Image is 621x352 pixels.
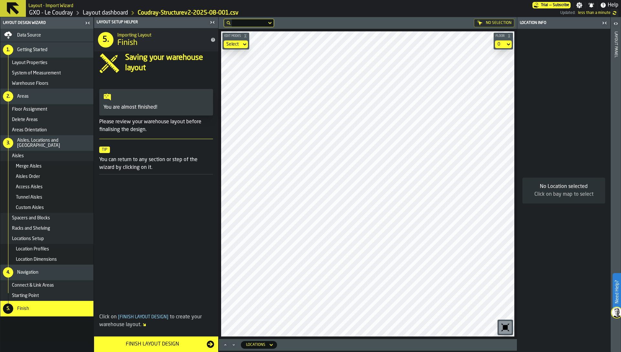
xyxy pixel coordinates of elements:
[0,78,93,89] li: menu Warehouse Floors
[494,34,506,38] span: Floor
[17,138,91,148] span: Aisles, Locations and [GEOGRAPHIC_DATA]
[118,315,120,319] span: [
[0,104,93,115] li: menu Floor Assignment
[517,17,610,29] header: Location Info
[3,303,13,314] div: 5.
[16,164,42,169] span: Merge Aisles
[94,53,218,73] div: input-question-Saving your warehouse layout
[117,38,137,48] span: Finish
[12,107,47,112] span: Floor Assignment
[12,117,38,122] span: Delete Areas
[94,336,218,352] button: button-Finish Layout Design
[12,226,50,231] span: Racks and Shelving
[532,2,571,8] a: link-to-/wh/i/efd9e906-5eb9-41af-aac9-d3e075764b8d/pricing/
[224,40,248,48] div: DropdownMenuValue-none
[28,9,294,17] nav: Breadcrumb
[99,156,213,171] p: You can return to any section or step of the wizard by clicking on it.
[3,45,13,55] div: 1.
[0,171,93,182] li: menu Aisles Order
[0,301,93,316] li: menu Finish
[99,118,213,134] p: Please review your warehouse layout before finalising the design.
[167,315,168,319] span: ]
[0,89,93,104] li: menu Areas
[614,30,618,350] div: Layout panel
[0,151,93,161] li: menu Aisles
[12,215,50,221] span: Spacers and Blocks
[608,1,618,9] span: Help
[549,3,551,7] span: —
[498,320,513,335] div: button-toolbar-undefined
[0,223,93,234] li: menu Racks and Shelving
[222,33,249,39] button: button-
[246,343,265,347] div: DropdownMenuValue-locations
[208,18,217,26] label: button-toggle-Close me
[94,28,218,51] div: title-Finish
[12,283,54,288] span: Connect & Link Areas
[3,91,13,102] div: 2.
[3,138,13,148] div: 3.
[0,115,93,125] li: menu Delete Areas
[94,17,218,28] header: Layout Setup Helper
[98,340,207,348] div: Finish Layout Design
[474,19,514,27] div: No Selection
[0,213,93,223] li: menu Spacers and Blocks
[28,2,73,8] h2: Sub Title
[230,342,238,348] button: Minimize
[600,19,609,27] label: button-toggle-Close me
[0,280,93,291] li: menu Connect & Link Areas
[227,21,230,25] div: hide filter
[17,94,29,99] span: Areas
[103,104,209,111] p: You are almost finished!
[528,183,600,191] div: No Location selected
[0,125,93,135] li: menu Areas Orientation
[16,184,43,190] span: Access Aisles
[613,274,620,310] label: Need Help?
[611,9,618,17] label: button-toggle-undefined
[12,60,48,65] span: Layout Properties
[12,127,47,133] span: Areas Orientation
[0,234,93,244] li: menu Locations Setup
[99,147,110,153] span: Tip
[12,71,61,76] span: System of Measurement
[138,9,239,16] a: link-to-/wh/i/efd9e906-5eb9-41af-aac9-d3e075764b8d/import/layout/9c3522fd-44ac-4aa2-8db5-b2fded98...
[16,174,40,179] span: Aisles Order
[83,9,128,16] a: link-to-/wh/i/efd9e906-5eb9-41af-aac9-d3e075764b8d/designer
[0,254,93,265] li: menu Location Dimensions
[611,17,621,352] header: Layout panel
[3,267,13,278] div: 4.
[597,1,621,9] label: button-toggle-Help
[500,322,510,333] svg: Reset zoom and position
[16,205,44,210] span: Custom Aisles
[29,9,73,16] a: link-to-/wh/i/efd9e906-5eb9-41af-aac9-d3e075764b8d
[585,2,597,8] label: button-toggle-Notifications
[0,17,93,29] header: Layout Design Wizard
[495,40,512,48] div: DropdownMenuValue-default-floor
[0,182,93,192] li: menu Access Aisles
[16,247,49,252] span: Location Profiles
[16,195,42,200] span: Tunnel Aisles
[99,313,213,329] div: Click on to create your warehouse layout.
[498,42,503,47] div: DropdownMenuValue-default-floor
[0,291,93,301] li: menu Starting Point
[125,53,213,73] h4: Saving your warehouse layout
[519,21,600,25] div: Location Info
[12,81,48,86] span: Warehouse Floors
[611,18,620,30] label: button-toggle-Open
[578,11,611,15] span: 12/08/2025, 15:57:47
[12,236,44,241] span: Locations Setup
[494,33,513,39] button: button-
[12,293,39,298] span: Starting Point
[560,11,575,15] span: Updated:
[223,34,242,38] span: Edit Modes
[0,135,93,151] li: menu Aisles, Locations and Bays
[17,306,29,311] span: Finish
[0,203,93,213] li: menu Custom Aisles
[528,191,600,198] div: Click on bay map to select
[16,257,57,262] span: Location Dimensions
[0,161,93,171] li: menu Merge Aisles
[12,153,24,159] span: Aisles
[226,42,239,47] div: DropdownMenuValue-none
[17,33,41,38] span: Data Source
[0,68,93,78] li: menu System of Measurement
[17,47,48,52] span: Getting Started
